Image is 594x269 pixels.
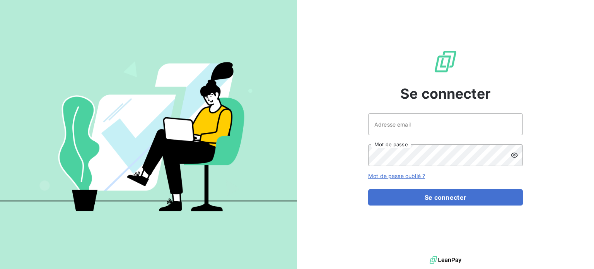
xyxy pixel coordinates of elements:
[400,83,491,104] span: Se connecter
[368,113,523,135] input: placeholder
[433,49,458,74] img: Logo LeanPay
[368,189,523,206] button: Se connecter
[430,254,461,266] img: logo
[368,173,425,179] a: Mot de passe oublié ?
